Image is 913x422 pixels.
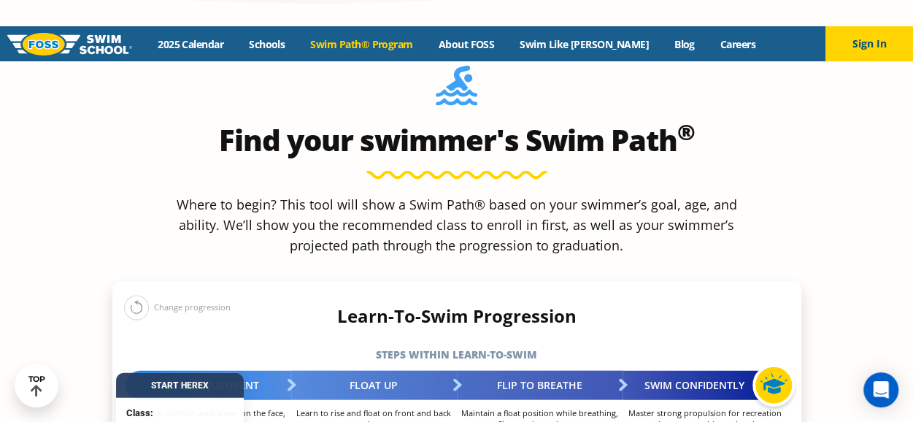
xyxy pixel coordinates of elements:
[7,33,132,55] img: FOSS Swim School Logo
[707,37,768,51] a: Careers
[825,26,913,61] button: Sign In
[145,37,236,51] a: 2025 Calendar
[116,373,244,398] div: Start Here
[507,37,662,51] a: Swim Like [PERSON_NAME]
[126,371,291,400] div: Water Adjustment
[203,380,209,391] span: X
[436,66,477,115] img: Foss-Location-Swimming-Pool-Person.svg
[298,37,425,51] a: Swim Path® Program
[236,37,298,51] a: Schools
[677,117,695,147] sup: ®
[171,194,743,256] p: Where to begin? This tool will show a Swim Path® based on your swimmer’s goal, age, and ability. ...
[291,371,457,400] div: Float Up
[661,37,707,51] a: Blog
[112,123,801,158] h2: Find your swimmer's Swim Path
[863,372,898,407] div: Open Intercom Messenger
[457,371,623,400] div: Flip to Breathe
[425,37,507,51] a: About FOSS
[126,407,153,418] strong: Class:
[28,375,45,397] div: TOP
[124,295,231,321] div: Change progression
[623,371,788,400] div: Swim Confidently
[112,345,801,365] h5: Steps within Learn-to-Swim
[112,306,801,326] h4: Learn-To-Swim Progression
